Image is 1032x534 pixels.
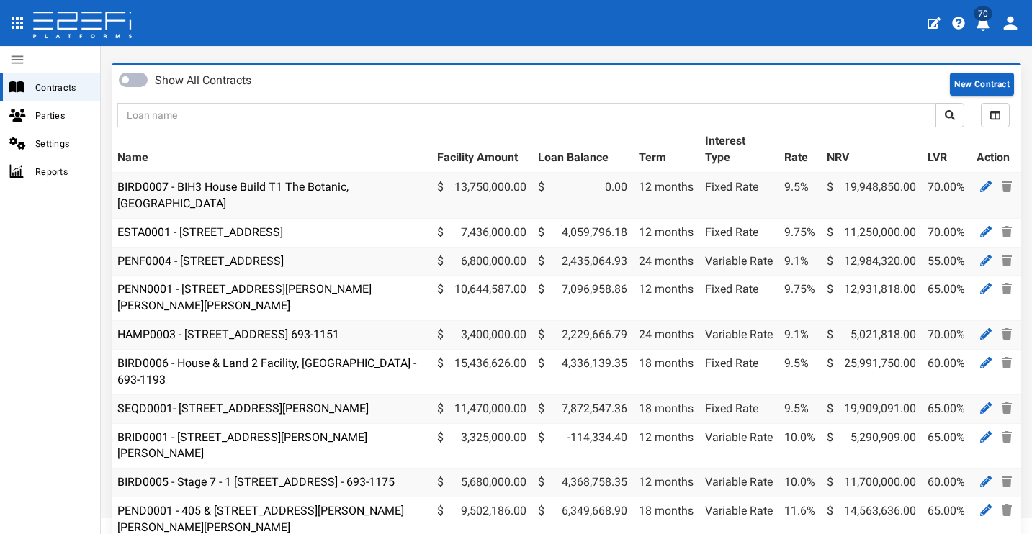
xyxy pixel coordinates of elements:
td: 24 months [633,321,699,350]
label: Show All Contracts [155,73,251,89]
a: SEQD0001- [STREET_ADDRESS][PERSON_NAME] [117,402,369,415]
td: 3,325,000.00 [431,423,532,469]
a: PENN0001 - [STREET_ADDRESS][PERSON_NAME][PERSON_NAME][PERSON_NAME] [117,282,372,312]
td: 19,948,850.00 [821,173,922,218]
td: 10,644,587.00 [431,276,532,321]
td: 5,290,909.00 [821,423,922,469]
td: 25,991,750.00 [821,349,922,394]
td: 9.5% [779,394,821,423]
a: Delete Contract [998,399,1015,417]
td: 65.00% [922,276,971,321]
td: Variable Rate [699,247,779,276]
td: Variable Rate [699,423,779,469]
td: 65.00% [922,394,971,423]
td: 6,800,000.00 [431,247,532,276]
td: 5,021,818.00 [821,321,922,350]
a: PENF0004 - [STREET_ADDRESS] [117,254,284,268]
td: Fixed Rate [699,276,779,321]
td: 12 months [633,469,699,497]
th: Rate [779,127,821,173]
a: Delete Contract [998,252,1015,270]
a: Delete Contract [998,428,1015,446]
td: 9.1% [779,321,821,350]
td: 7,436,000.00 [431,218,532,247]
td: 9.1% [779,247,821,276]
a: BIRD0007 - BIH3 House Build T1 The Botanic, [GEOGRAPHIC_DATA] [117,180,349,210]
th: NRV [821,127,922,173]
td: 4,059,796.18 [532,218,633,247]
td: 9.5% [779,173,821,218]
button: New Contract [950,73,1014,96]
a: Delete Contract [998,280,1015,298]
a: HAMP0003 - [STREET_ADDRESS] 693-1151 [117,327,339,341]
td: 4,336,139.35 [532,349,633,394]
a: Delete Contract [998,502,1015,520]
td: 15,436,626.00 [431,349,532,394]
td: 10.0% [779,423,821,469]
td: 0.00 [532,173,633,218]
td: 12 months [633,423,699,469]
td: 70.00% [922,173,971,218]
td: 18 months [633,349,699,394]
td: Variable Rate [699,469,779,497]
a: Delete Contract [998,473,1015,491]
span: Settings [35,135,89,152]
th: LVR [922,127,971,173]
td: 60.00% [922,469,971,497]
td: 10.0% [779,469,821,497]
a: BRID0001 - [STREET_ADDRESS][PERSON_NAME][PERSON_NAME] [117,430,367,461]
td: Variable Rate [699,321,779,350]
td: Fixed Rate [699,173,779,218]
td: 12,931,818.00 [821,276,922,321]
th: Loan Balance [532,127,633,173]
span: Reports [35,163,89,180]
td: 12,984,320.00 [821,247,922,276]
td: 5,680,000.00 [431,469,532,497]
th: Action [971,127,1021,173]
td: 7,872,547.36 [532,394,633,423]
td: 11,470,000.00 [431,394,532,423]
td: 2,435,064.93 [532,247,633,276]
a: Delete Contract [998,223,1015,241]
a: Delete Contract [998,178,1015,196]
td: 13,750,000.00 [431,173,532,218]
td: 12 months [633,173,699,218]
td: 7,096,958.86 [532,276,633,321]
a: ESTA0001 - [STREET_ADDRESS] [117,225,283,239]
a: Delete Contract [998,325,1015,343]
td: 11,700,000.00 [821,469,922,497]
td: 11,250,000.00 [821,218,922,247]
a: PEND0001 - 405 & [STREET_ADDRESS][PERSON_NAME][PERSON_NAME][PERSON_NAME] [117,504,404,534]
a: BIRD0005 - Stage 7 - 1 [STREET_ADDRESS] - 693-1175 [117,475,395,489]
span: Contracts [35,79,89,96]
td: 24 months [633,247,699,276]
input: Loan name [117,103,936,127]
td: 4,368,758.35 [532,469,633,497]
td: 18 months [633,394,699,423]
td: Fixed Rate [699,218,779,247]
td: Fixed Rate [699,394,779,423]
td: 19,909,091.00 [821,394,922,423]
a: Delete Contract [998,354,1015,372]
td: 60.00% [922,349,971,394]
td: Fixed Rate [699,349,779,394]
td: 65.00% [922,423,971,469]
td: 12 months [633,276,699,321]
span: Parties [35,107,89,124]
th: Name [112,127,431,173]
th: Interest Type [699,127,779,173]
td: 9.75% [779,276,821,321]
td: 12 months [633,218,699,247]
th: Facility Amount [431,127,532,173]
a: BIRD0006 - House & Land 2 Facility, [GEOGRAPHIC_DATA] - 693-1193 [117,356,416,386]
td: 9.75% [779,218,821,247]
td: 3,400,000.00 [431,321,532,350]
th: Term [633,127,699,173]
td: 55.00% [922,247,971,276]
td: 70.00% [922,321,971,350]
td: 9.5% [779,349,821,394]
td: 70.00% [922,218,971,247]
td: 2,229,666.79 [532,321,633,350]
td: -114,334.40 [532,423,633,469]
